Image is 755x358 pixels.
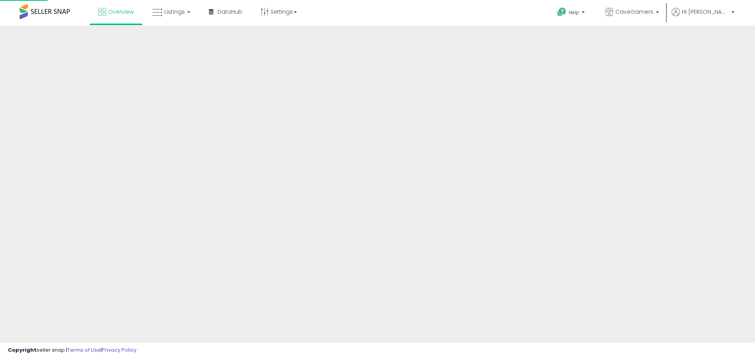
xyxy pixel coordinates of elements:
[8,347,136,354] div: seller snap | |
[672,8,735,26] a: Hi [PERSON_NAME]
[217,8,242,16] span: DataHub
[8,346,37,354] strong: Copyright
[682,8,729,16] span: Hi [PERSON_NAME]
[615,8,654,16] span: CaveGamers
[557,7,567,17] i: Get Help
[164,8,185,16] span: Listings
[67,346,101,354] a: Terms of Use
[108,8,134,16] span: Overview
[551,1,593,26] a: Help
[102,346,136,354] a: Privacy Policy
[569,9,579,16] span: Help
